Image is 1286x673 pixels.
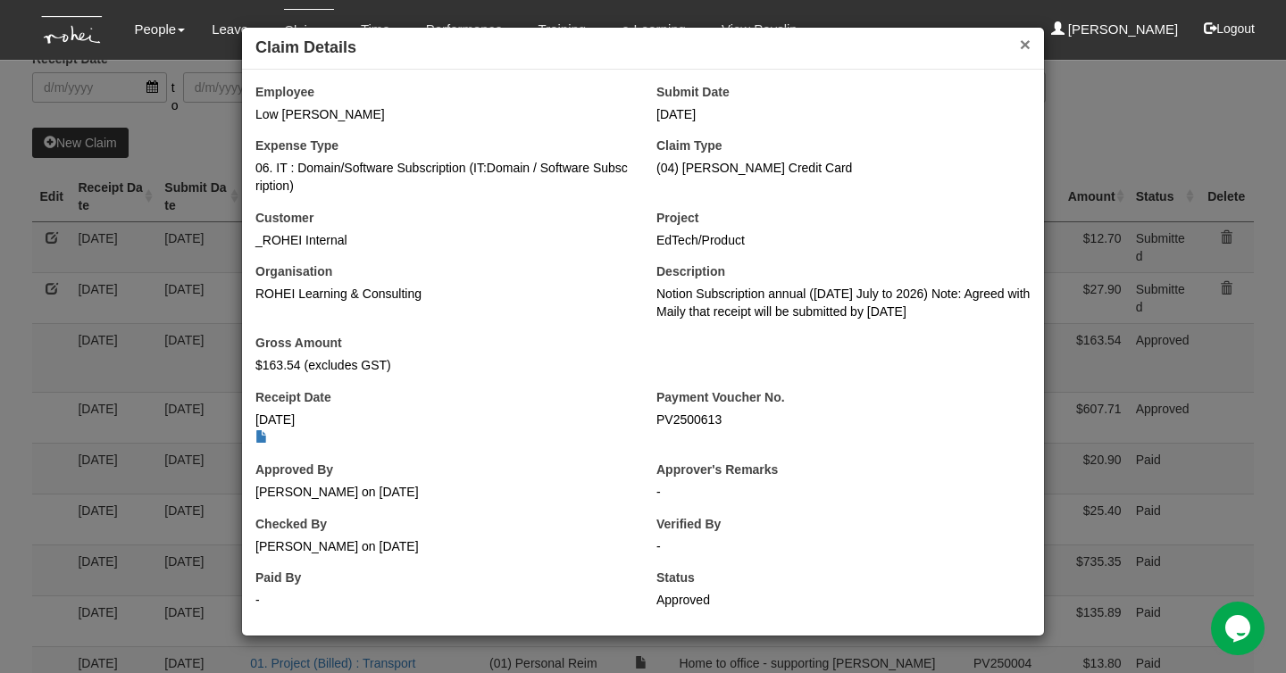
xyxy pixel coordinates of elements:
div: [PERSON_NAME] on [DATE] [255,537,630,555]
div: Low [PERSON_NAME] [255,105,630,123]
label: Expense Type [255,137,338,154]
div: _ROHEI Internal [255,231,630,249]
label: Customer [255,209,313,227]
div: - [656,483,1031,501]
iframe: chat widget [1211,602,1268,655]
div: (04) [PERSON_NAME] Credit Card [656,159,1031,177]
label: Employee [255,83,314,101]
label: Gross Amount [255,334,342,352]
div: - [255,591,630,609]
label: Claim Type [656,137,722,154]
label: Verified By [656,515,721,533]
label: Description [656,262,725,280]
label: Approved By [255,461,333,478]
label: Organisation [255,262,332,280]
div: [DATE] [255,411,630,446]
div: 06. IT : Domain/Software Subscription (IT:Domain / Software Subscription) [255,159,630,195]
label: Status [656,569,695,586]
button: × [1020,35,1031,54]
label: Receipt Date [255,388,331,406]
label: Checked By [255,515,327,533]
label: Approver's Remarks [656,461,778,478]
div: $163.54 (excludes GST) [255,356,630,374]
div: PV2500613 [656,411,1031,428]
div: ROHEI Learning & Consulting [255,285,630,303]
label: Paid By [255,569,301,586]
div: EdTech/Product [656,231,1031,249]
label: Payment Voucher No. [656,388,785,406]
div: Approved [656,591,1031,609]
div: Notion Subscription annual ([DATE] July to 2026) Note: Agreed with Maily that receipt will be sub... [656,285,1031,320]
label: Submit Date [656,83,730,101]
label: Project [656,209,698,227]
div: - [656,537,1031,555]
div: [PERSON_NAME] on [DATE] [255,483,630,501]
b: Claim Details [255,38,356,56]
div: [DATE] [656,105,1031,123]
